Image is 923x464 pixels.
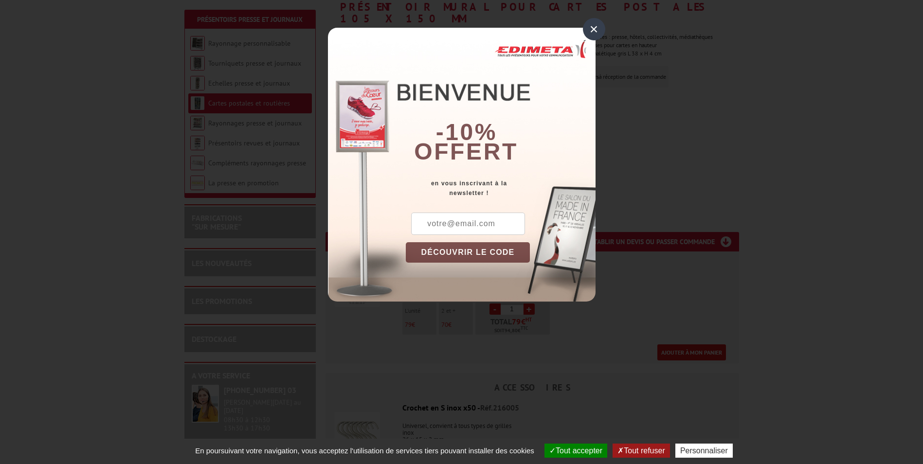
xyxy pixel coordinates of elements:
button: Tout refuser [613,444,670,458]
button: Tout accepter [544,444,607,458]
button: DÉCOUVRIR LE CODE [406,242,530,263]
span: En poursuivant votre navigation, vous acceptez l'utilisation de services tiers pouvant installer ... [190,446,539,455]
b: -10% [436,119,497,145]
div: en vous inscrivant à la newsletter ! [406,178,596,198]
div: × [583,18,605,40]
button: Personnaliser (fenêtre modale) [675,444,733,458]
input: votre@email.com [411,213,525,235]
font: offert [414,139,518,164]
